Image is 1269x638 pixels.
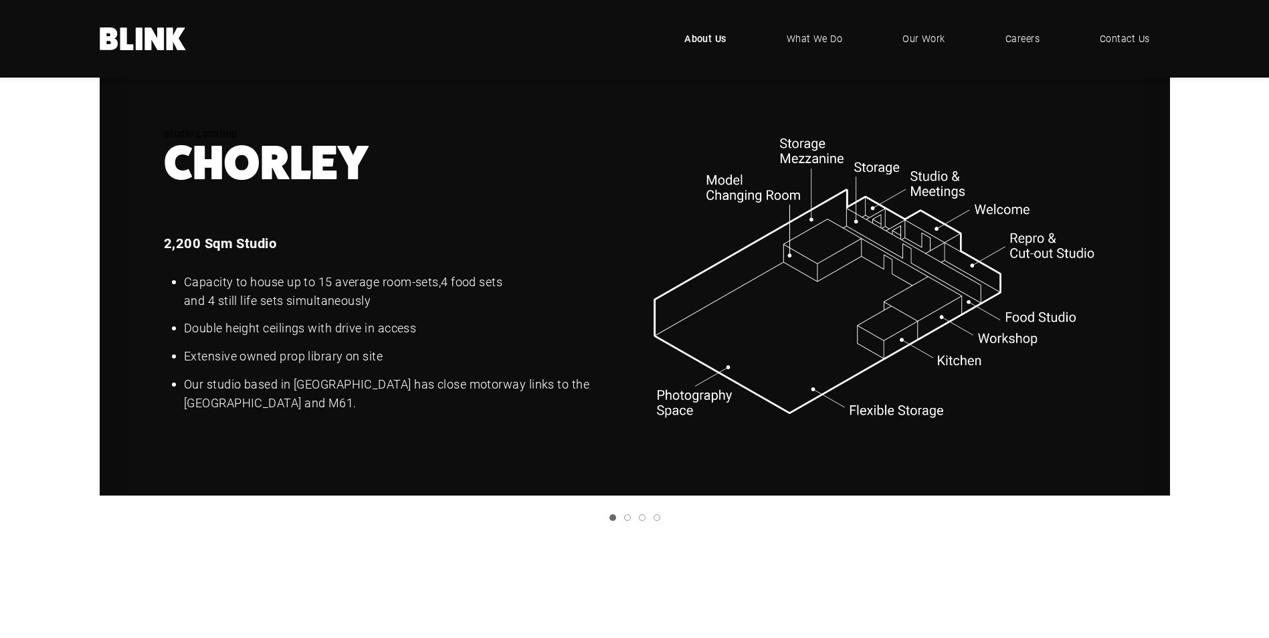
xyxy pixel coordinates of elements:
nobr: 4 food sets [441,274,502,290]
span: Our Work [902,31,945,46]
a: Slide 4 [654,514,660,521]
span: About Us [684,31,726,46]
a: Slide 1 [609,514,616,521]
h3: 2,200 Sqm Studio [164,233,625,253]
img: Chorley [644,124,1106,431]
a: Next slide [1143,60,1170,496]
a: Careers [985,19,1060,59]
a: About Us [664,19,747,59]
span: Contact Us [1100,31,1150,46]
li: 1 of 4 [100,60,1170,496]
span: What We Do [787,31,843,46]
nobr: and 4 still life sets simultaneously [184,292,371,308]
li: Our studio based in [GEOGRAPHIC_DATA] has close motorway links to the [GEOGRAPHIC_DATA] and M61. [164,375,625,413]
li: Capacity to house up to 15 average room-sets, [164,273,625,310]
a: Previous slide [100,60,126,496]
li: Double height ceilings with drive in access [164,320,625,338]
a: What We Do [767,19,863,59]
h1: Chorley [164,142,625,185]
a: Contact Us [1080,19,1170,59]
a: Slide 3 [639,514,646,521]
a: Our Work [882,19,965,59]
span: Careers [1005,31,1040,46]
a: Slide 2 [624,514,631,521]
span: Studio Location [164,127,237,140]
li: Extensive owned prop library on site [164,347,625,366]
a: Home [100,27,187,50]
